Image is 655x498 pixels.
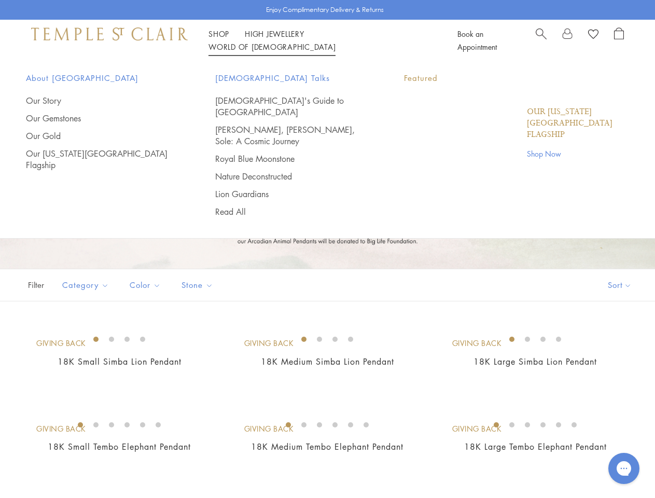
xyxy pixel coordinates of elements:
[31,27,188,40] img: Temple St. Clair
[473,356,597,367] a: 18K Large Simba Lion Pendant
[404,72,629,85] p: Featured
[36,423,86,435] div: Giving Back
[26,95,174,106] a: Our Story
[208,27,434,53] nav: Main navigation
[215,95,363,118] a: [DEMOGRAPHIC_DATA]'s Guide to [GEOGRAPHIC_DATA]
[26,72,174,85] span: About [GEOGRAPHIC_DATA]
[266,5,384,15] p: Enjoy Complimentary Delivery & Returns
[57,279,117,292] span: Category
[174,273,221,297] button: Stone
[215,72,363,85] span: [DEMOGRAPHIC_DATA] Talks
[26,148,174,171] a: Our [US_STATE][GEOGRAPHIC_DATA] Flagship
[215,171,363,182] a: Nature Deconstructed
[244,423,294,435] div: Giving Back
[452,338,502,349] div: Giving Back
[452,423,502,435] div: Giving Back
[457,29,497,52] a: Book an Appointment
[251,441,403,452] a: 18K Medium Tembo Elephant Pendant
[215,188,363,200] a: Lion Guardians
[245,29,304,39] a: High JewelleryHigh Jewellery
[122,273,169,297] button: Color
[603,449,645,488] iframe: Gorgias live chat messenger
[215,124,363,147] a: [PERSON_NAME], [PERSON_NAME], Sole: A Cosmic Journey
[26,130,174,142] a: Our Gold
[215,206,363,217] a: Read All
[614,27,624,53] a: Open Shopping Bag
[261,356,394,367] a: 18K Medium Simba Lion Pendant
[54,273,117,297] button: Category
[58,356,182,367] a: 18K Small Simba Lion Pendant
[26,113,174,124] a: Our Gemstones
[176,279,221,292] span: Stone
[464,441,607,452] a: 18K Large Tembo Elephant Pendant
[48,441,191,452] a: 18K Small Tembo Elephant Pendant
[36,338,86,349] div: Giving Back
[124,279,169,292] span: Color
[215,153,363,164] a: Royal Blue Moonstone
[244,338,294,349] div: Giving Back
[208,41,336,52] a: World of [DEMOGRAPHIC_DATA]World of [DEMOGRAPHIC_DATA]
[584,269,655,301] button: Show sort by
[527,106,629,141] a: Our [US_STATE][GEOGRAPHIC_DATA] Flagship
[208,29,229,39] a: ShopShop
[527,148,629,159] a: Shop Now
[536,27,547,53] a: Search
[588,27,598,43] a: View Wishlist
